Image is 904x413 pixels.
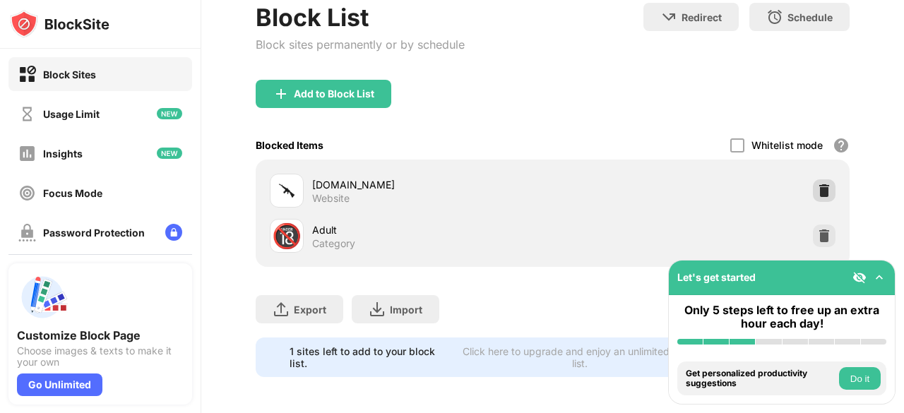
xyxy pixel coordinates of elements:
div: Adult [312,222,553,237]
div: Customize Block Page [17,328,184,342]
div: Blocked Items [256,139,323,151]
div: Only 5 steps left to free up an extra hour each day! [677,304,886,330]
img: favicons [278,182,295,199]
img: lock-menu.svg [165,224,182,241]
div: Block Sites [43,68,96,80]
div: Import [390,304,422,316]
img: logo-blocksite.svg [10,10,109,38]
img: password-protection-off.svg [18,224,36,241]
button: Do it [839,367,881,390]
div: 🔞 [272,222,302,251]
img: insights-off.svg [18,145,36,162]
div: Block List [256,3,465,32]
div: Website [312,192,350,205]
div: Block sites permanently or by schedule [256,37,465,52]
div: 1 sites left to add to your block list. [290,345,449,369]
img: new-icon.svg [157,148,182,159]
img: new-icon.svg [157,108,182,119]
img: focus-off.svg [18,184,36,202]
div: Schedule [787,11,833,23]
div: Whitelist mode [751,139,823,151]
div: Redirect [682,11,722,23]
div: Click here to upgrade and enjoy an unlimited block list. [458,345,702,369]
div: Choose images & texts to make it your own [17,345,184,368]
div: Go Unlimited [17,373,102,396]
div: Focus Mode [43,187,102,199]
img: block-on.svg [18,66,36,83]
img: push-custom-page.svg [17,272,68,323]
div: Category [312,237,355,250]
img: omni-setup-toggle.svg [872,270,886,285]
div: Export [294,304,326,316]
div: Usage Limit [43,108,100,120]
div: [DOMAIN_NAME] [312,177,553,192]
div: Get personalized productivity suggestions [686,369,835,389]
img: time-usage-off.svg [18,105,36,123]
img: eye-not-visible.svg [852,270,867,285]
div: Insights [43,148,83,160]
div: Password Protection [43,227,145,239]
div: Add to Block List [294,88,374,100]
div: Let's get started [677,271,756,283]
